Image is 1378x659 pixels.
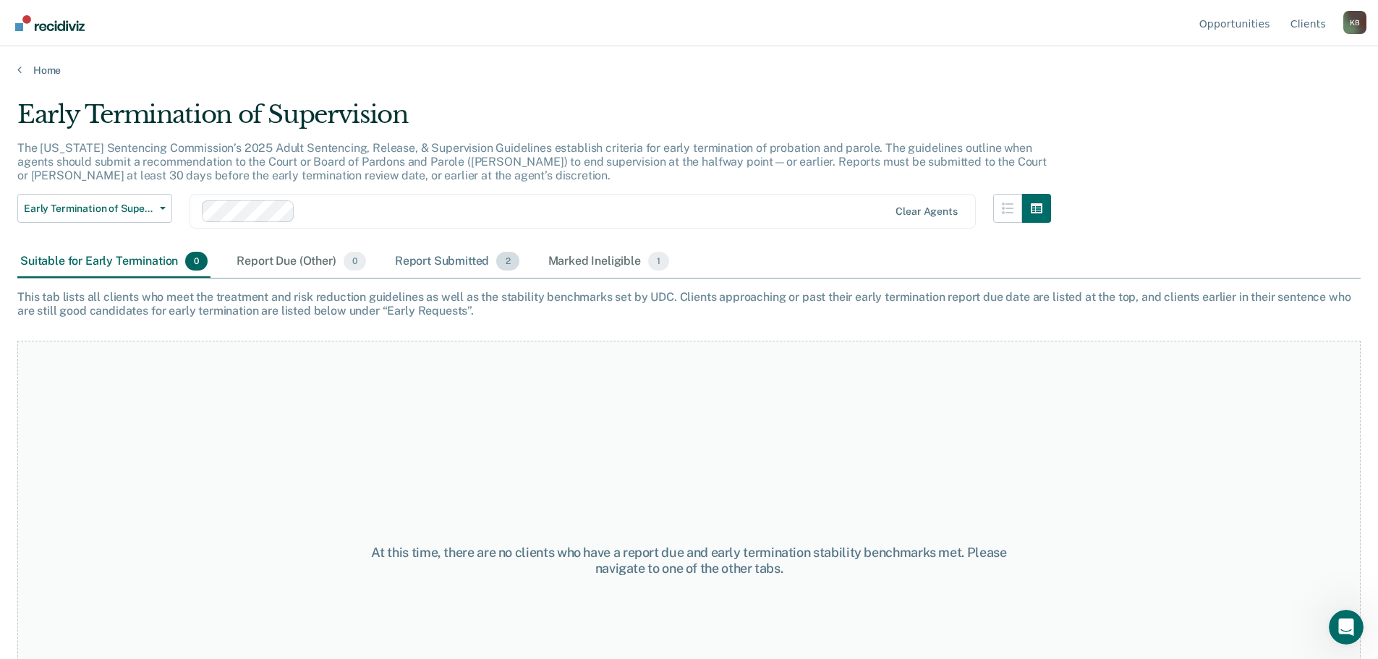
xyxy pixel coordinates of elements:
[17,290,1361,318] div: This tab lists all clients who meet the treatment and risk reduction guidelines as well as the st...
[15,15,85,31] img: Recidiviz
[17,64,1361,77] a: Home
[354,545,1025,576] div: At this time, there are no clients who have a report due and early termination stability benchmar...
[648,252,669,271] span: 1
[234,246,368,278] div: Report Due (Other)0
[17,246,210,278] div: Suitable for Early Termination0
[392,246,522,278] div: Report Submitted2
[185,252,208,271] span: 0
[24,203,154,215] span: Early Termination of Supervision
[17,141,1047,182] p: The [US_STATE] Sentencing Commission’s 2025 Adult Sentencing, Release, & Supervision Guidelines e...
[545,246,673,278] div: Marked Ineligible1
[17,100,1051,141] div: Early Termination of Supervision
[1329,610,1364,645] iframe: Intercom live chat
[344,252,366,271] span: 0
[496,252,519,271] span: 2
[896,205,957,218] div: Clear agents
[1343,11,1366,34] button: Profile dropdown button
[17,194,172,223] button: Early Termination of Supervision
[1343,11,1366,34] div: K B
